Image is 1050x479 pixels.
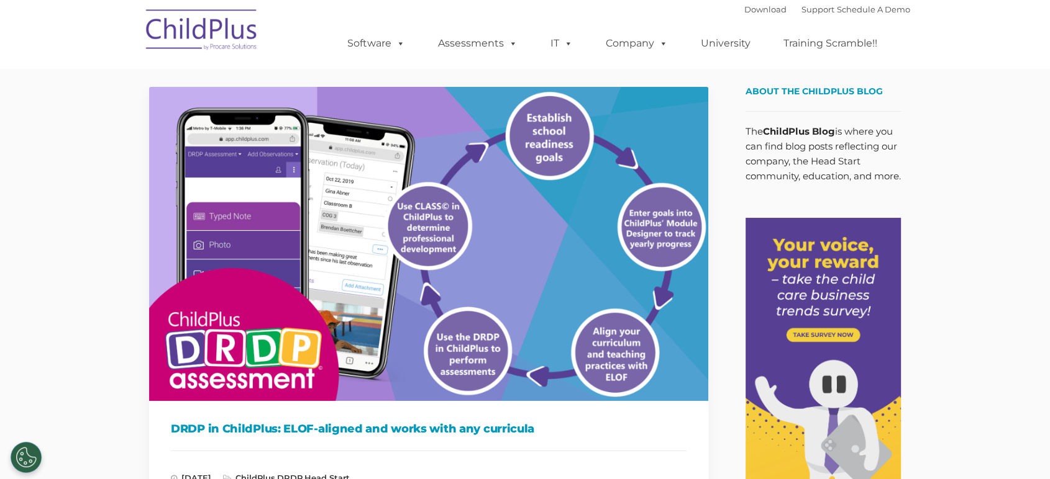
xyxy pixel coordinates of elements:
a: Support [801,4,834,14]
img: ChildPlus by Procare Solutions [140,1,264,63]
a: Assessments [426,31,530,56]
strong: ChildPlus Blog [763,125,835,137]
span: About the ChildPlus Blog [746,86,883,97]
a: Download [744,4,787,14]
p: The is where you can find blog posts reflecting our company, the Head Start community, education,... [746,124,901,184]
a: Schedule A Demo [837,4,910,14]
font: | [744,4,910,14]
button: Cookies Settings [11,442,42,473]
a: IT [538,31,585,56]
a: Software [335,31,418,56]
a: University [688,31,763,56]
h1: DRDP in ChildPlus: ELOF-aligned and works with any curricula [171,419,687,438]
a: Company [593,31,680,56]
a: Training Scramble!! [771,31,890,56]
